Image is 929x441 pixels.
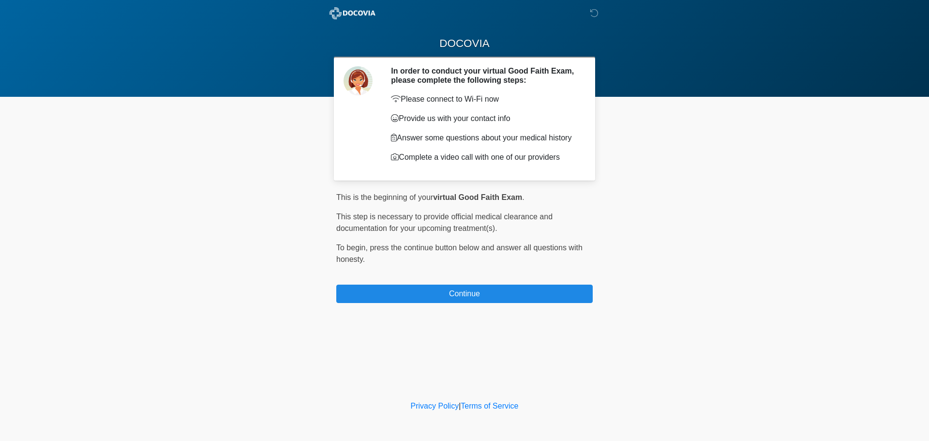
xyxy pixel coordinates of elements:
[433,193,522,201] strong: virtual Good Faith Exam
[391,152,578,163] p: Complete a video call with one of our providers
[391,66,578,85] h2: In order to conduct your virtual Good Faith Exam, please complete the following steps:
[391,113,578,124] p: Provide us with your contact info
[344,66,373,95] img: Agent Avatar
[391,132,578,144] p: Answer some questions about your medical history
[327,7,378,19] img: ABC Med Spa- GFEase Logo
[329,35,600,53] h1: DOCOVIA
[336,243,583,263] span: press the continue button below and answer all questions with honesty.
[522,193,524,201] span: .
[411,402,459,410] a: Privacy Policy
[336,213,553,232] span: This step is necessary to provide official medical clearance and documentation for your upcoming ...
[336,285,593,303] button: Continue
[391,93,578,105] p: Please connect to Wi-Fi now
[459,402,461,410] a: |
[336,193,433,201] span: This is the beginning of your
[461,402,518,410] a: Terms of Service
[336,243,370,252] span: To begin,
